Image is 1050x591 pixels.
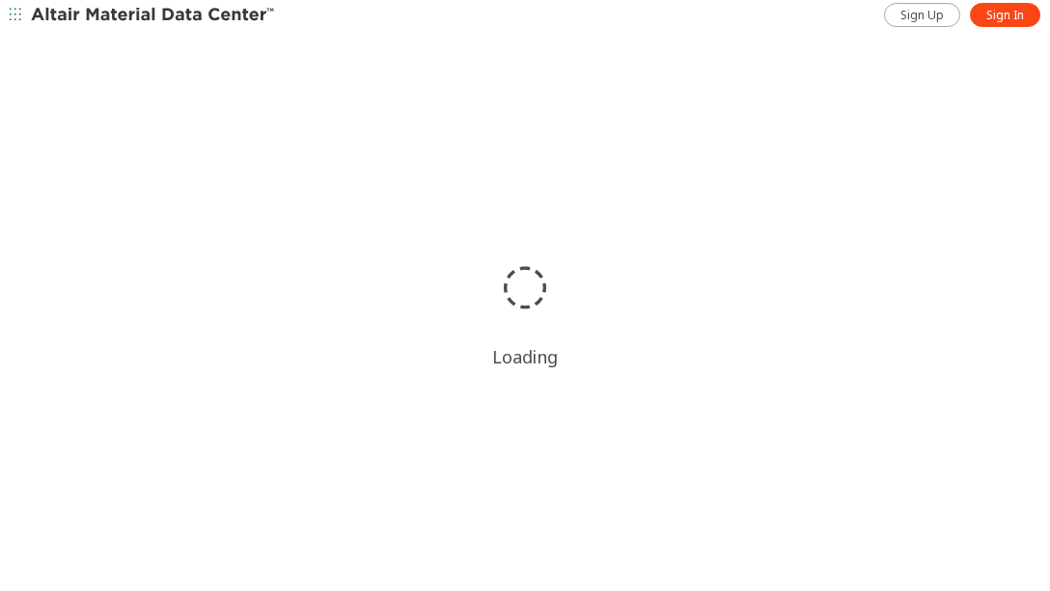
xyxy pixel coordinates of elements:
[884,3,960,27] a: Sign Up
[31,6,277,25] img: Altair Material Data Center
[986,8,1024,23] span: Sign In
[900,8,944,23] span: Sign Up
[970,3,1040,27] a: Sign In
[492,345,558,368] div: Loading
